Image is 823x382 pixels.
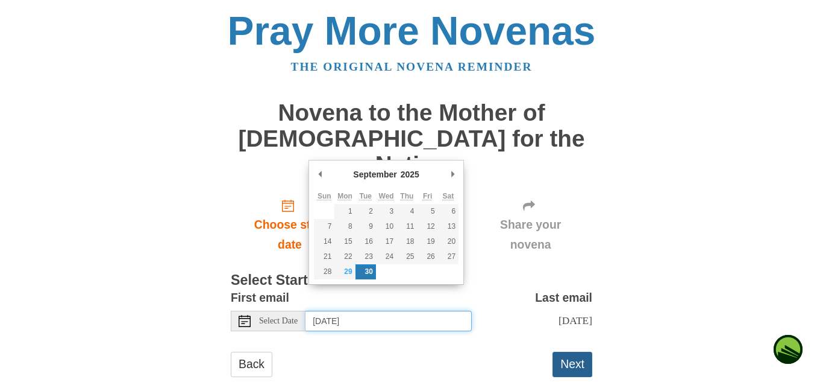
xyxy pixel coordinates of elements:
button: 16 [355,234,376,249]
button: 18 [396,234,417,249]
button: 1 [334,204,355,219]
button: 25 [396,249,417,264]
button: 7 [314,219,334,234]
button: 14 [314,234,334,249]
a: Choose start date [231,189,349,261]
button: 2 [355,204,376,219]
div: 2025 [399,165,421,183]
span: Select Date [259,317,298,325]
span: Choose start date [243,215,337,255]
button: Next Month [446,165,458,183]
button: 23 [355,249,376,264]
button: 22 [334,249,355,264]
a: Pray More Novenas [228,8,596,53]
button: 20 [438,234,458,249]
button: Previous Month [314,165,326,183]
a: Back [231,352,272,377]
span: [DATE] [559,314,592,326]
button: 10 [376,219,396,234]
span: Share your novena [481,215,580,255]
button: 4 [396,204,417,219]
abbr: Tuesday [360,192,372,200]
button: 17 [376,234,396,249]
button: 19 [418,234,438,249]
button: 5 [418,204,438,219]
button: 8 [334,219,355,234]
a: The original novena reminder [291,60,533,73]
abbr: Saturday [443,192,454,200]
abbr: Sunday [318,192,331,200]
label: First email [231,288,289,308]
button: 13 [438,219,458,234]
abbr: Thursday [400,192,413,200]
button: 24 [376,249,396,264]
button: 28 [314,264,334,279]
h1: Novena to the Mother of [DEMOGRAPHIC_DATA] for the Nation [231,100,592,177]
button: 29 [334,264,355,279]
h3: Select Start Date [231,273,592,288]
button: 30 [355,264,376,279]
div: September [351,165,398,183]
button: 3 [376,204,396,219]
input: Use the arrow keys to pick a date [305,311,472,331]
label: Last email [535,288,592,308]
button: 11 [396,219,417,234]
abbr: Wednesday [379,192,394,200]
button: 21 [314,249,334,264]
button: 26 [418,249,438,264]
button: 12 [418,219,438,234]
button: 9 [355,219,376,234]
button: 6 [438,204,458,219]
button: Next [552,352,592,377]
button: 27 [438,249,458,264]
button: 15 [334,234,355,249]
div: Click "Next" to confirm your start date first. [469,189,592,261]
abbr: Friday [423,192,432,200]
abbr: Monday [337,192,352,200]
